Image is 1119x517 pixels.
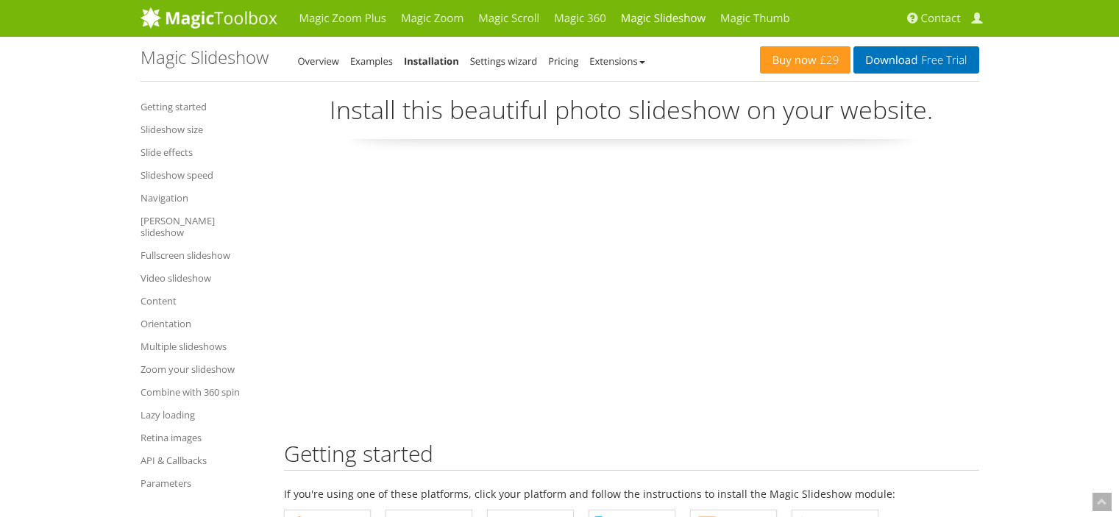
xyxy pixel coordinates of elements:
[141,121,262,138] a: Slideshow size
[760,46,850,74] a: Buy now£29
[141,474,262,492] a: Parameters
[141,406,262,424] a: Lazy loading
[853,46,978,74] a: DownloadFree Trial
[141,269,262,287] a: Video slideshow
[141,212,262,241] a: [PERSON_NAME] slideshow
[917,54,967,66] span: Free Trial
[284,485,979,502] p: If you're using one of these platforms, click your platform and follow the instructions to instal...
[141,246,262,264] a: Fullscreen slideshow
[589,54,644,68] a: Extensions
[141,48,269,67] h1: Magic Slideshow
[141,315,262,332] a: Orientation
[298,54,339,68] a: Overview
[141,7,277,29] img: MagicToolbox.com - Image tools for your website
[470,54,538,68] a: Settings wizard
[141,292,262,310] a: Content
[817,54,839,66] span: £29
[141,338,262,355] a: Multiple slideshows
[548,54,578,68] a: Pricing
[921,11,961,26] span: Contact
[141,383,262,401] a: Combine with 360 spin
[141,189,262,207] a: Navigation
[141,452,262,469] a: API & Callbacks
[284,93,979,139] p: Install this beautiful photo slideshow on your website.
[141,166,262,184] a: Slideshow speed
[350,54,393,68] a: Examples
[141,429,262,446] a: Retina images
[284,441,979,471] h2: Getting started
[141,360,262,378] a: Zoom your slideshow
[404,54,459,68] a: Installation
[141,98,262,115] a: Getting started
[141,143,262,161] a: Slide effects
